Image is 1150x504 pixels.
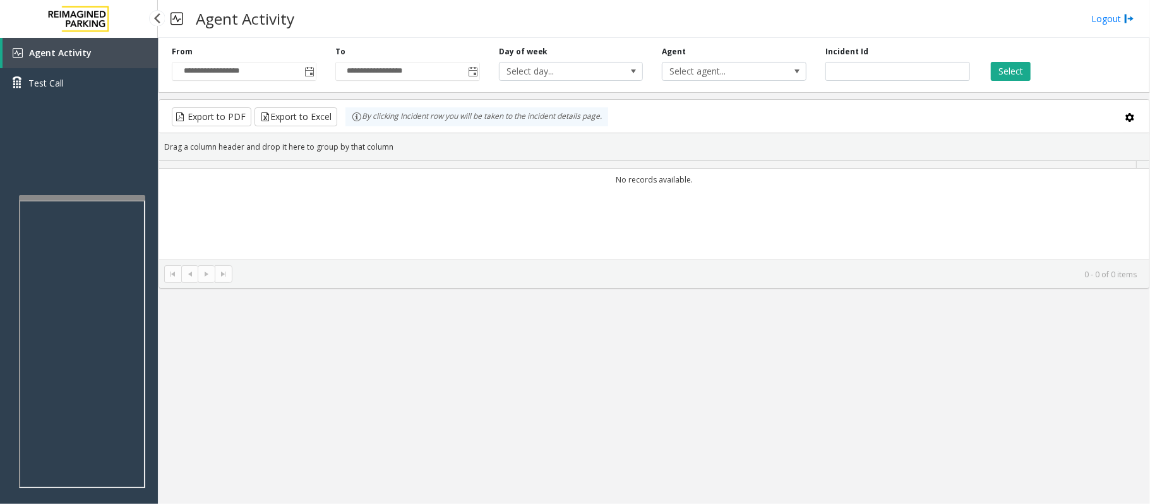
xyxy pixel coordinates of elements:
[159,169,1149,191] td: No records available.
[825,46,868,57] label: Incident Id
[662,63,777,80] span: Select agent...
[189,3,301,34] h3: Agent Activity
[255,107,337,126] button: Export to Excel
[662,46,686,57] label: Agent
[13,48,23,58] img: 'icon'
[352,112,362,122] img: infoIcon.svg
[1091,12,1134,25] a: Logout
[159,136,1149,158] div: Drag a column header and drop it here to group by that column
[159,161,1149,260] div: Data table
[662,62,806,81] span: NO DATA FOUND
[172,46,193,57] label: From
[345,107,608,126] div: By clicking Incident row you will be taken to the incident details page.
[500,63,614,80] span: Select day...
[172,107,251,126] button: Export to PDF
[28,76,64,90] span: Test Call
[3,38,158,68] a: Agent Activity
[465,63,479,80] span: Toggle popup
[171,3,183,34] img: pageIcon
[29,47,92,59] span: Agent Activity
[302,63,316,80] span: Toggle popup
[240,269,1137,280] kendo-pager-info: 0 - 0 of 0 items
[499,46,548,57] label: Day of week
[335,46,345,57] label: To
[1124,12,1134,25] img: logout
[991,62,1031,81] button: Select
